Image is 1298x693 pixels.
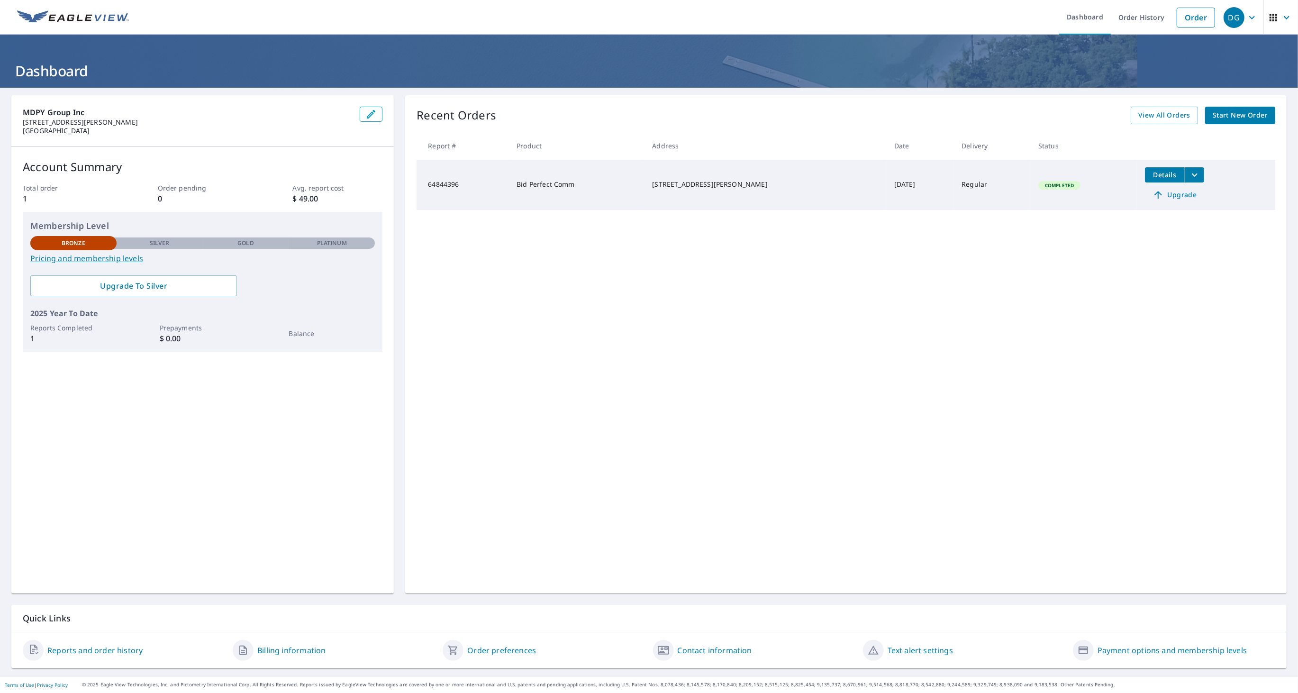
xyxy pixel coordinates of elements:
[17,10,129,25] img: EV Logo
[1131,107,1198,124] a: View All Orders
[257,645,326,656] a: Billing information
[158,193,248,204] p: 0
[23,183,113,193] p: Total order
[1031,132,1137,160] th: Status
[292,193,382,204] p: $ 49.00
[509,132,644,160] th: Product
[1151,189,1198,201] span: Upgrade
[37,682,68,688] a: Privacy Policy
[888,645,953,656] a: Text alert settings
[887,132,954,160] th: Date
[160,323,246,333] p: Prepayments
[5,682,34,688] a: Terms of Use
[509,160,644,210] td: Bid Perfect Comm
[150,239,170,247] p: Silver
[1177,8,1215,27] a: Order
[954,132,1031,160] th: Delivery
[23,158,382,175] p: Account Summary
[289,328,375,338] p: Balance
[62,239,85,247] p: Bronze
[23,118,352,127] p: [STREET_ADDRESS][PERSON_NAME]
[417,160,509,210] td: 64844396
[1151,170,1179,179] span: Details
[82,681,1293,688] p: © 2025 Eagle View Technologies, Inc. and Pictometry International Corp. All Rights Reserved. Repo...
[1098,645,1247,656] a: Payment options and membership levels
[158,183,248,193] p: Order pending
[160,333,246,344] p: $ 0.00
[30,308,375,319] p: 2025 Year To Date
[652,180,879,189] div: [STREET_ADDRESS][PERSON_NAME]
[23,193,113,204] p: 1
[30,323,117,333] p: Reports Completed
[47,645,143,656] a: Reports and order history
[292,183,382,193] p: Avg. report cost
[1185,167,1204,182] button: filesDropdownBtn-64844396
[644,132,886,160] th: Address
[23,127,352,135] p: [GEOGRAPHIC_DATA]
[23,107,352,118] p: MDPY Group Inc
[417,132,509,160] th: Report #
[1039,182,1080,189] span: Completed
[1205,107,1275,124] a: Start New Order
[30,333,117,344] p: 1
[237,239,254,247] p: Gold
[678,645,752,656] a: Contact information
[5,682,68,688] p: |
[1145,187,1204,202] a: Upgrade
[887,160,954,210] td: [DATE]
[30,275,237,296] a: Upgrade To Silver
[1213,109,1268,121] span: Start New Order
[23,612,1275,624] p: Quick Links
[38,281,229,291] span: Upgrade To Silver
[30,219,375,232] p: Membership Level
[11,61,1287,81] h1: Dashboard
[1145,167,1185,182] button: detailsBtn-64844396
[1138,109,1190,121] span: View All Orders
[317,239,347,247] p: Platinum
[954,160,1031,210] td: Regular
[417,107,496,124] p: Recent Orders
[30,253,375,264] a: Pricing and membership levels
[467,645,536,656] a: Order preferences
[1224,7,1244,28] div: DG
